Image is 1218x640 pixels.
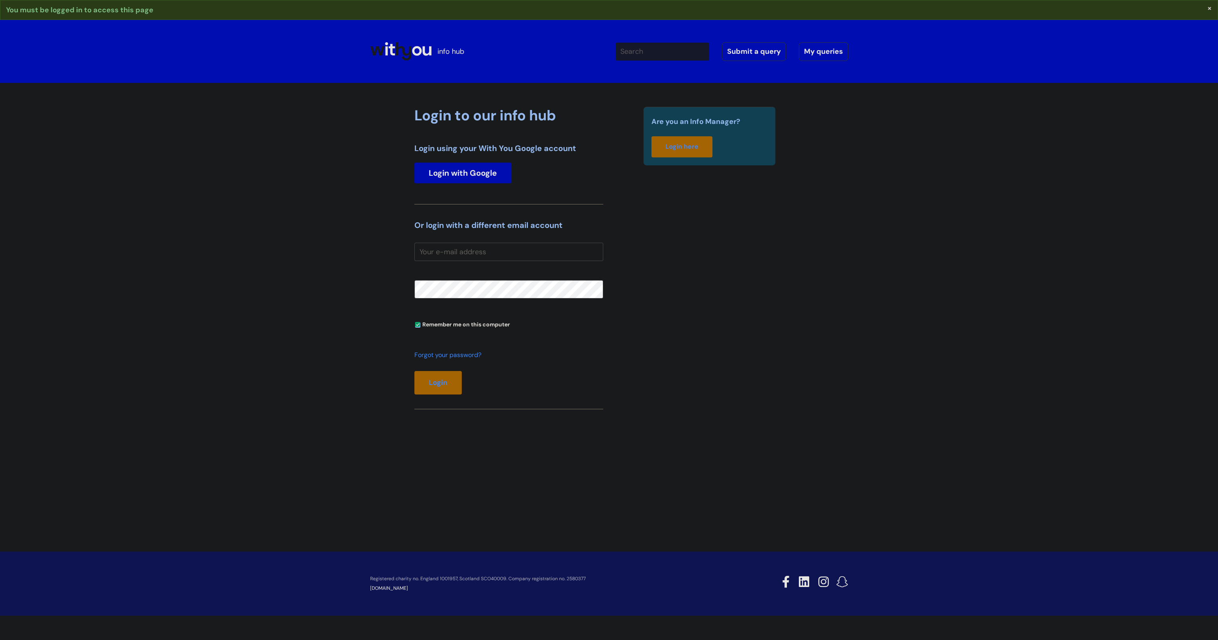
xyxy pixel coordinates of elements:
[414,243,603,261] input: Your e-mail address
[414,107,603,124] h2: Login to our info hub
[415,322,420,328] input: Remember me on this computer
[651,136,712,157] a: Login here
[722,42,786,61] a: Submit a query
[1207,4,1212,12] button: ×
[616,43,709,60] input: Search
[414,371,462,394] button: Login
[370,576,726,581] p: Registered charity no. England 1001957, Scotland SCO40009. Company registration no. 2580377
[414,163,511,183] a: Login with Google
[414,143,603,153] h3: Login using your With You Google account
[370,585,408,591] a: [DOMAIN_NAME]
[414,318,603,330] div: You can uncheck this option if you're logging in from a shared device
[414,319,510,328] label: Remember me on this computer
[414,349,599,361] a: Forgot your password?
[414,220,603,230] h3: Or login with a different email account
[799,42,848,61] a: My queries
[651,115,740,128] span: Are you an Info Manager?
[437,45,464,58] p: info hub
